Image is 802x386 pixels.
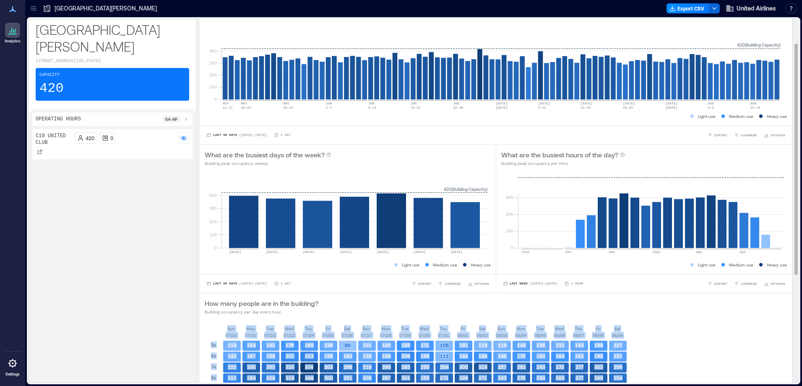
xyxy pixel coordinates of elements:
[665,102,677,105] text: [DATE]
[247,375,256,381] text: 284
[501,160,625,167] p: Building peak occupancy per Hour
[767,261,787,268] p: Heavy use
[729,113,753,120] p: Medium use
[344,353,352,359] text: 152
[283,106,293,110] text: 25-31
[211,342,216,348] p: 5a
[266,353,275,359] text: 158
[401,364,410,370] text: 292
[363,364,372,370] text: 219
[479,375,487,381] text: 271
[515,332,526,339] p: 08/04
[592,332,604,339] p: 08/08
[623,106,633,110] text: 20-26
[433,261,457,268] p: Medium use
[324,353,333,359] text: 158
[517,353,526,359] text: 175
[165,116,177,123] p: 5a - 9p
[421,364,430,370] text: 255
[453,102,459,105] text: JUN
[229,250,241,254] text: [DATE]
[377,250,389,254] text: [DATE]
[283,102,289,105] text: MAY
[419,332,430,339] p: 07/30
[706,279,729,288] button: EXPORT
[345,342,351,348] text: 86
[729,261,753,268] p: Medium use
[245,332,256,339] p: 07/21
[505,211,513,216] tspan: 200
[594,353,603,359] text: 195
[706,131,729,139] button: EXPORT
[536,342,545,348] text: 135
[573,332,584,339] p: 08/07
[363,353,372,359] text: 138
[209,84,217,89] tspan: 100
[501,279,559,288] button: Last Week |[DATE]-[DATE]
[614,325,620,332] p: Sat
[536,364,545,370] text: 243
[246,325,255,332] p: Mon
[322,332,333,339] p: 07/25
[303,250,315,254] text: [DATE]
[211,374,216,381] p: 8a
[708,106,714,110] text: 3-9
[517,364,526,370] text: 291
[445,281,461,286] span: COMPARE
[209,48,217,53] tspan: 400
[381,325,390,332] p: Mon
[732,279,759,288] button: COMPARE
[498,364,507,370] text: 257
[596,325,600,332] p: Fri
[555,325,564,332] p: Wed
[205,279,269,288] button: Last 90 Days |[DATE]-[DATE]
[614,353,622,359] text: 157
[39,72,60,78] p: Capacity
[305,353,314,359] text: 213
[612,332,623,339] p: 08/09
[594,342,603,348] text: 168
[737,4,776,13] span: United Airlines
[556,342,565,348] text: 131
[501,150,618,160] p: What are the busiest hours of the day?
[762,279,787,288] button: OPTIONS
[401,353,410,359] text: 209
[5,39,21,44] p: Analytics
[440,375,448,381] text: 273
[477,332,488,339] p: 08/02
[401,342,410,348] text: 185
[241,102,247,105] text: MAY
[479,353,487,359] text: 186
[575,342,584,348] text: 143
[209,206,217,211] tspan: 300
[457,332,469,339] p: 08/01
[696,250,702,254] text: 4pm
[474,281,489,286] span: OPTIONS
[266,364,275,370] text: 253
[556,353,565,359] text: 184
[286,353,294,359] text: 201
[5,372,20,377] p: Settings
[410,279,433,288] button: EXPORT
[382,364,391,370] text: 299
[382,353,391,359] text: 169
[414,250,426,254] text: [DATE]
[305,375,314,381] text: 348
[623,102,635,105] text: [DATE]
[227,325,235,332] p: Sun
[536,353,545,359] text: 160
[286,375,294,381] text: 319
[538,102,550,105] text: [DATE]
[36,133,72,146] p: C10 United Club
[344,364,352,370] text: 266
[741,281,757,286] span: COMPARE
[362,325,370,332] p: Sun
[538,106,546,110] text: 6-12
[266,250,278,254] text: [DATE]
[521,250,529,254] text: 12am
[565,250,571,254] text: 4am
[324,364,333,370] text: 303
[368,102,375,105] text: JUN
[303,332,314,339] p: 07/24
[382,342,391,348] text: 142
